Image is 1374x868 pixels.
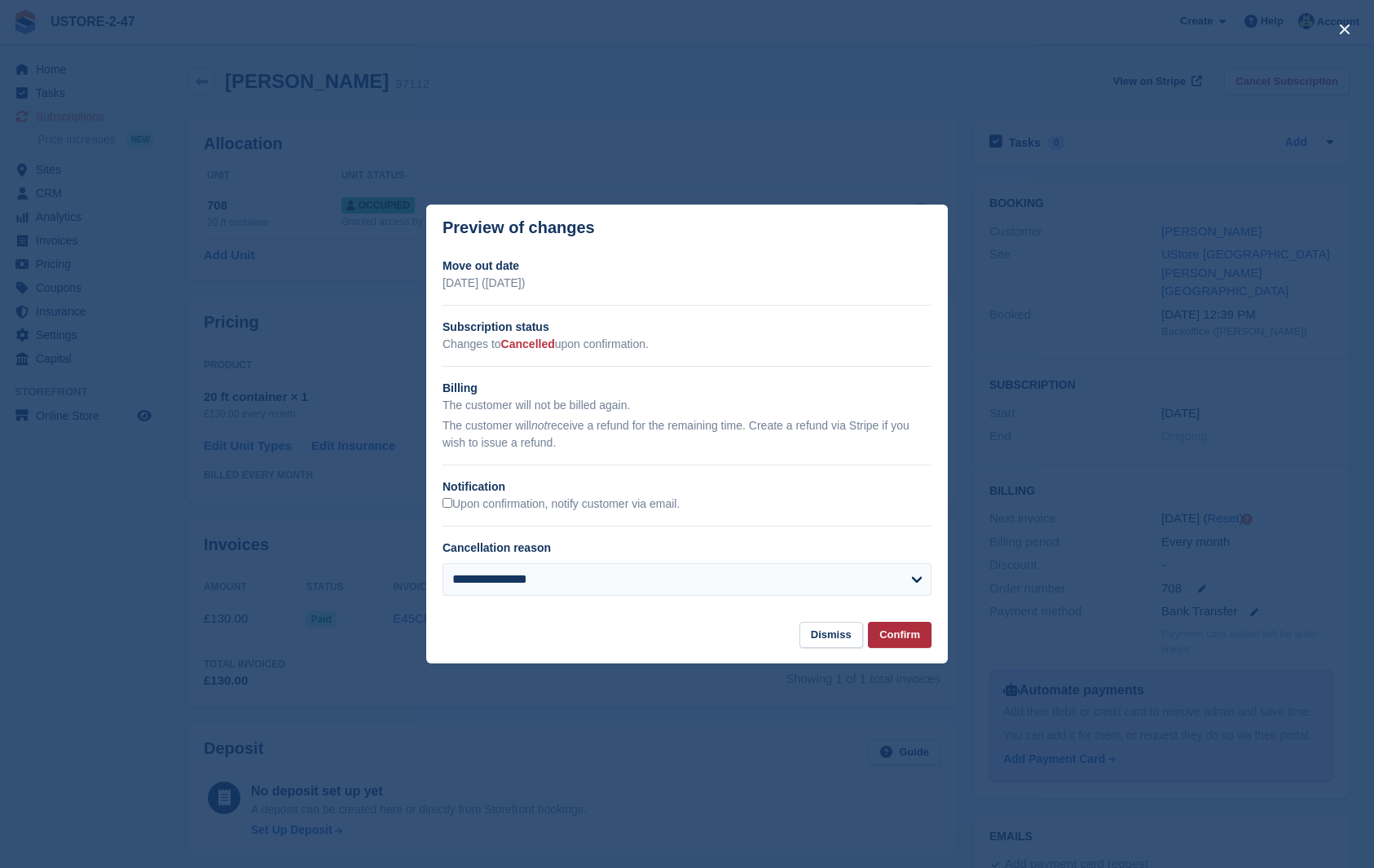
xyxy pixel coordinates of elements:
em: not [531,419,547,432]
label: Cancellation reason [443,541,551,554]
h2: Move out date [443,258,931,275]
p: The customer will receive a refund for the remaining time. Create a refund via Stripe if you wish... [443,417,931,452]
p: The customer will not be billed again. [443,397,931,414]
span: Cancelled [501,337,555,350]
button: Confirm [868,622,931,649]
h2: Notification [443,478,931,496]
button: Dismiss [799,622,863,649]
p: [DATE] ([DATE]) [443,275,931,292]
h2: Subscription status [443,319,931,336]
p: Preview of changes [443,218,595,237]
p: Changes to upon confirmation. [443,336,931,353]
button: close [1332,16,1358,42]
input: Upon confirmation, notify customer via email. [443,498,452,508]
label: Upon confirmation, notify customer via email. [443,497,680,512]
h2: Billing [443,380,931,397]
